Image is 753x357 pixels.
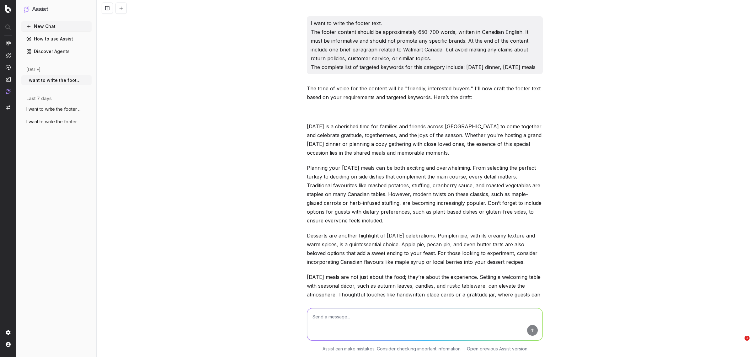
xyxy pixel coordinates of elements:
[21,46,92,56] a: Discover Agents
[6,342,11,347] img: My account
[5,5,11,13] img: Botify logo
[21,104,92,114] button: I want to write the footer text. The foo
[323,346,462,352] p: Assist can make mistakes. Consider checking important information.
[6,105,10,109] img: Switch project
[307,163,543,225] p: Planning your [DATE] meals can be both exciting and overwhelming. From selecting the perfect turk...
[467,346,527,352] a: Open previous Assist version
[732,336,747,351] iframe: Intercom live chat
[6,40,11,45] img: Analytics
[307,122,543,157] p: [DATE] is a cherished time for families and friends across [GEOGRAPHIC_DATA] to come together and...
[745,336,750,341] span: 1
[24,5,89,14] button: Assist
[26,95,52,102] span: last 7 days
[26,106,82,112] span: I want to write the footer text. The foo
[26,67,40,73] span: [DATE]
[24,6,29,12] img: Assist
[6,65,11,70] img: Activation
[6,52,11,58] img: Intelligence
[307,273,543,308] p: [DATE] meals are not just about the food; they’re about the experience. Setting a welcoming table...
[26,119,82,125] span: I want to write the footer text. The foo
[21,34,92,44] a: How to use Assist
[21,21,92,31] button: New Chat
[21,117,92,127] button: I want to write the footer text. The foo
[307,231,543,266] p: Desserts are another highlight of [DATE] celebrations. Pumpkin pie, with its creamy texture and w...
[311,19,539,72] p: I want to write the footer text. The footer content should be approximately 650-700 words, writte...
[6,77,11,82] img: Studio
[26,77,82,83] span: I want to write the footer text. The foo
[6,330,11,335] img: Setting
[32,5,48,14] h1: Assist
[6,89,11,94] img: Assist
[21,75,92,85] button: I want to write the footer text. The foo
[307,84,543,102] p: The tone of voice for the content will be "friendly, interested buyers." I'll now craft the foote...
